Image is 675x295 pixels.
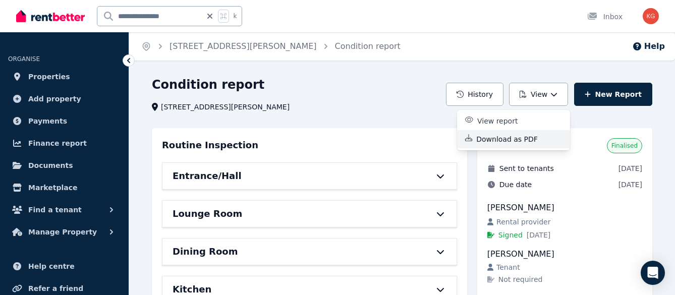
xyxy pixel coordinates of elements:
[28,260,75,272] span: Help centre
[496,262,520,272] span: Tenant
[618,180,642,190] span: [DATE]
[28,226,97,238] span: Manage Property
[8,200,121,220] button: Find a tenant
[476,134,546,144] p: Download as PDF
[8,89,121,109] a: Add property
[574,83,652,106] a: New Report
[8,67,121,87] a: Properties
[8,55,40,63] span: ORGANISE
[641,261,665,285] div: Open Intercom Messenger
[170,41,317,51] a: [STREET_ADDRESS][PERSON_NAME]
[28,137,87,149] span: Finance report
[487,202,642,214] div: [PERSON_NAME]
[16,9,85,24] img: RentBetter
[161,102,290,112] span: [STREET_ADDRESS][PERSON_NAME]
[8,133,121,153] a: Finance report
[173,169,242,183] h6: Entrance/Hall
[487,248,642,260] div: [PERSON_NAME]
[8,256,121,276] a: Help centre
[498,230,523,240] span: Signed
[499,163,554,173] span: Sent to tenants
[8,155,121,175] a: Documents
[643,8,659,24] img: Kassia Grier
[173,207,242,221] h6: Lounge Room
[28,182,77,194] span: Marketplace
[611,142,638,150] span: Finalised
[28,93,81,105] span: Add property
[28,159,73,171] span: Documents
[162,138,258,152] h3: Routine Inspection
[335,41,401,51] a: Condition report
[618,163,642,173] span: [DATE]
[587,12,623,22] div: Inbox
[28,282,83,294] span: Refer a friend
[129,32,413,61] nav: Breadcrumb
[527,230,550,240] span: [DATE]
[8,222,121,242] button: Manage Property
[632,40,665,52] button: Help
[498,274,543,284] span: Not required
[499,180,532,190] span: Due date
[477,116,526,126] p: View report
[8,111,121,131] a: Payments
[28,115,67,127] span: Payments
[8,178,121,198] a: Marketplace
[28,204,82,216] span: Find a tenant
[496,217,550,227] span: Rental provider
[509,83,568,106] button: View
[233,12,237,20] span: k
[152,77,264,93] h1: Condition report
[28,71,70,83] span: Properties
[173,245,238,259] h6: Dining Room
[457,110,570,150] div: View
[446,83,503,106] button: History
